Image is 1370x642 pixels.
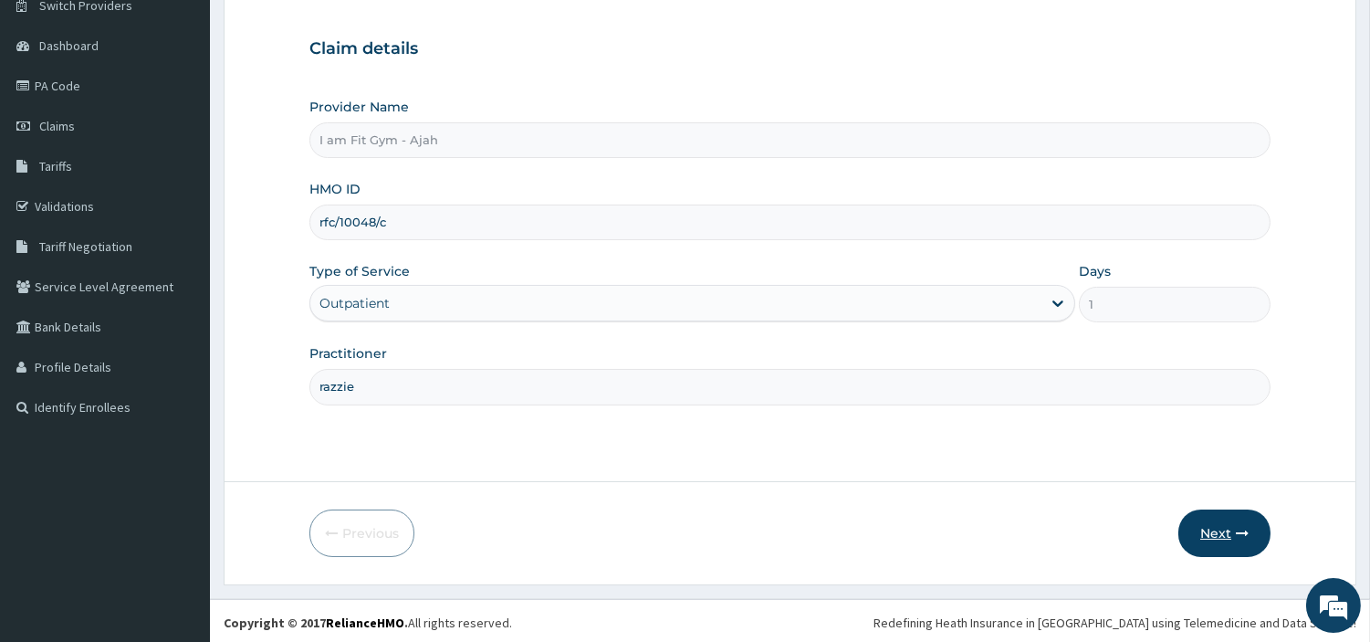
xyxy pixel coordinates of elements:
h3: Claim details [309,39,1271,59]
span: Tariff Negotiation [39,238,132,255]
span: We're online! [106,200,252,384]
strong: Copyright © 2017 . [224,615,408,631]
label: Type of Service [309,262,410,280]
span: Tariffs [39,158,72,174]
textarea: Type your message and hit 'Enter' [9,439,348,503]
div: Minimize live chat window [299,9,343,53]
div: Chat with us now [95,102,307,126]
label: Provider Name [309,98,409,116]
span: Claims [39,118,75,134]
img: d_794563401_company_1708531726252_794563401 [34,91,74,137]
div: Redefining Heath Insurance in [GEOGRAPHIC_DATA] using Telemedicine and Data Science! [873,614,1356,632]
label: Days [1079,262,1111,280]
label: Practitioner [309,344,387,363]
button: Previous [309,510,414,557]
input: Enter HMO ID [309,205,1271,240]
span: Dashboard [39,37,99,54]
a: RelianceHMO [326,615,404,631]
input: Enter Name [309,369,1271,405]
button: Next [1178,510,1271,557]
label: HMO ID [309,180,361,198]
